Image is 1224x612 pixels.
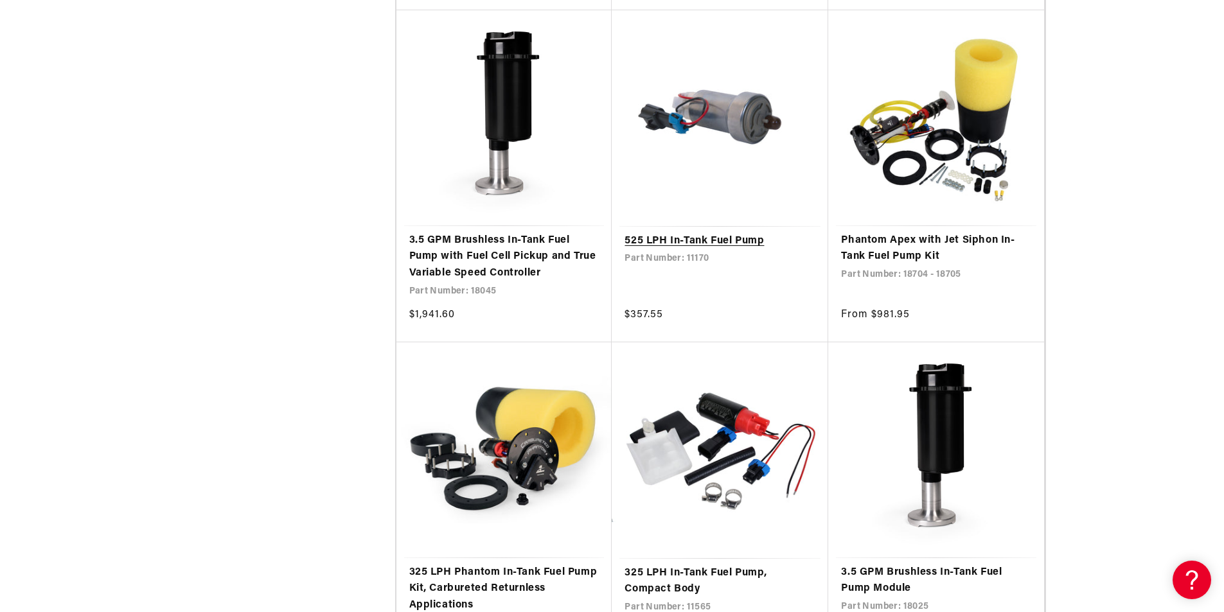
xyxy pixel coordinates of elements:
[409,232,599,282] a: 3.5 GPM Brushless In-Tank Fuel Pump with Fuel Cell Pickup and True Variable Speed Controller
[841,232,1031,265] a: Phantom Apex with Jet Siphon In-Tank Fuel Pump Kit
[625,565,815,598] a: 325 LPH In-Tank Fuel Pump, Compact Body
[841,564,1031,597] a: 3.5 GPM Brushless In-Tank Fuel Pump Module
[625,233,815,250] a: 525 LPH In-Tank Fuel Pump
